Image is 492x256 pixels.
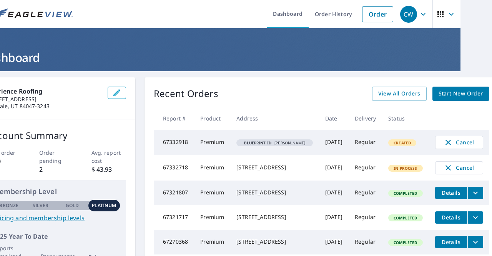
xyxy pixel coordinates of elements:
[439,89,483,99] span: Start New Order
[389,240,422,245] span: Completed
[349,181,382,205] td: Regular
[91,165,126,174] p: $ 43.93
[33,202,49,209] p: Silver
[92,202,116,209] p: Platinum
[349,155,382,181] td: Regular
[194,230,230,254] td: Premium
[349,107,382,130] th: Delivery
[319,155,349,181] td: [DATE]
[389,140,416,146] span: Created
[389,166,422,171] span: In Process
[435,187,467,199] button: detailsBtn-67321807
[154,87,218,101] p: Recent Orders
[236,238,313,246] div: [STREET_ADDRESS]
[467,236,483,248] button: filesDropdownBtn-67270368
[440,214,463,221] span: Details
[440,189,463,196] span: Details
[319,181,349,205] td: [DATE]
[400,6,417,23] div: CW
[435,236,467,248] button: detailsBtn-67270368
[244,141,271,145] em: Blueprint ID
[443,138,475,147] span: Cancel
[435,211,467,224] button: detailsBtn-67321717
[194,107,230,130] th: Product
[194,130,230,155] td: Premium
[349,130,382,155] td: Regular
[319,230,349,254] td: [DATE]
[230,107,319,130] th: Address
[382,107,429,130] th: Status
[319,107,349,130] th: Date
[467,211,483,224] button: filesDropdownBtn-67321717
[194,181,230,205] td: Premium
[435,136,483,149] button: Cancel
[66,202,79,209] p: Gold
[319,205,349,230] td: [DATE]
[194,205,230,230] td: Premium
[236,189,313,196] div: [STREET_ADDRESS]
[236,164,313,171] div: [STREET_ADDRESS]
[39,165,74,174] p: 2
[378,89,421,99] span: View All Orders
[154,230,194,254] td: 67270368
[362,6,393,22] a: Order
[91,149,126,165] p: Avg. report cost
[349,230,382,254] td: Regular
[39,149,74,165] p: Order pending
[443,163,475,172] span: Cancel
[154,107,194,130] th: Report #
[154,130,194,155] td: 67332918
[372,87,427,101] a: View All Orders
[435,161,483,174] button: Cancel
[194,155,230,181] td: Premium
[239,141,310,145] span: [PERSON_NAME]
[349,205,382,230] td: Regular
[319,130,349,155] td: [DATE]
[154,181,194,205] td: 67321807
[154,205,194,230] td: 67321717
[236,213,313,221] div: [STREET_ADDRESS]
[440,238,463,246] span: Details
[154,155,194,181] td: 67332718
[389,215,422,221] span: Completed
[467,187,483,199] button: filesDropdownBtn-67321807
[432,87,489,101] a: Start New Order
[389,191,422,196] span: Completed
